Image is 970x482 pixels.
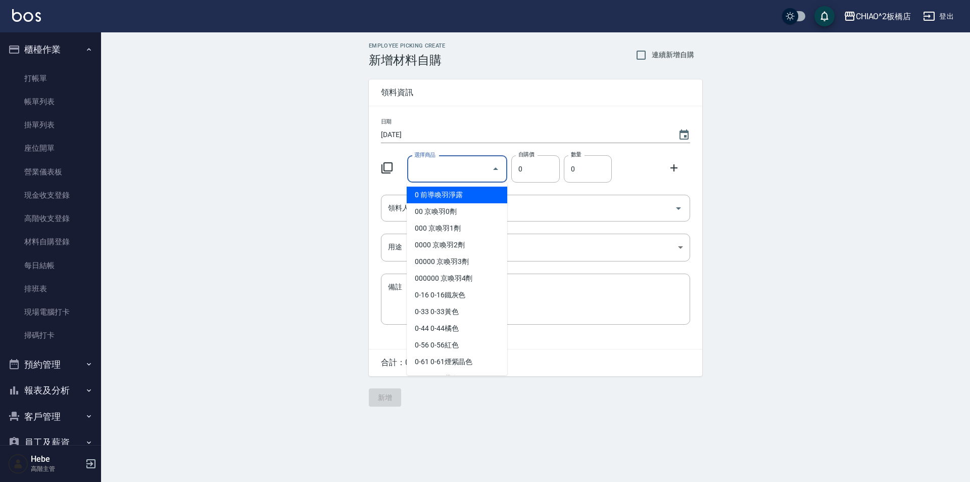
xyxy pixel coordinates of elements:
label: 日期 [381,118,392,125]
button: 客戶管理 [4,404,97,430]
button: save [814,6,835,26]
button: Choose date, selected date is 2025-09-13 [672,123,696,147]
li: 0 前導喚羽淨露 [407,187,507,203]
button: CHIAO^2板橋店 [840,6,915,27]
button: 報表及分析 [4,377,97,404]
a: 座位開單 [4,137,97,160]
li: 00 京喚羽0劑 [407,203,507,220]
a: 材料自購登錄 [4,230,97,253]
li: 000000 京喚羽4劑 [407,270,507,287]
li: 00000 京喚羽3劑 [407,253,507,270]
a: 現金收支登錄 [4,184,97,207]
button: 登出 [919,7,958,26]
li: 0-16 0-16鐵灰色 [407,287,507,303]
button: Close [488,161,504,177]
div: CHIAO^2板橋店 [856,10,911,23]
h5: Hebe [31,454,82,464]
a: 每日結帳 [4,254,97,277]
a: 掛單列表 [4,113,97,137]
a: 打帳單 [4,67,97,90]
span: 領料資訊 [381,87,690,98]
button: 櫃檯作業 [4,36,97,63]
label: 自購價 [518,151,534,158]
button: Open [670,200,687,216]
li: 000 京喚羽1劑 [407,220,507,237]
a: 高階收支登錄 [4,207,97,230]
label: 數量 [571,151,581,158]
li: 0-56 0-56紅色 [407,337,507,354]
p: 高階主管 [31,464,82,473]
li: 0000 京喚羽2劑 [407,237,507,253]
li: 0-33 0-33黃色 [407,303,507,320]
span: 連續新增自購 [652,50,694,60]
a: 掃碼打卡 [4,324,97,347]
img: Logo [12,9,41,22]
a: 排班表 [4,277,97,300]
input: YYYY/MM/DD [381,126,668,143]
button: 員工及薪資 [4,429,97,456]
a: 帳單列表 [4,90,97,113]
a: 現場電腦打卡 [4,300,97,324]
li: 0-88 0-88藍色 [407,370,507,387]
h3: 新增材料自購 [369,53,446,67]
div: 合計： 0 [369,349,702,376]
li: 0-44 0-44橘色 [407,320,507,337]
img: Person [8,454,28,474]
button: 預約管理 [4,352,97,378]
h2: Employee Picking Create [369,42,446,49]
a: 營業儀表板 [4,160,97,184]
li: 0-61 0-61煙紫晶色 [407,354,507,370]
label: 選擇商品 [414,151,435,159]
